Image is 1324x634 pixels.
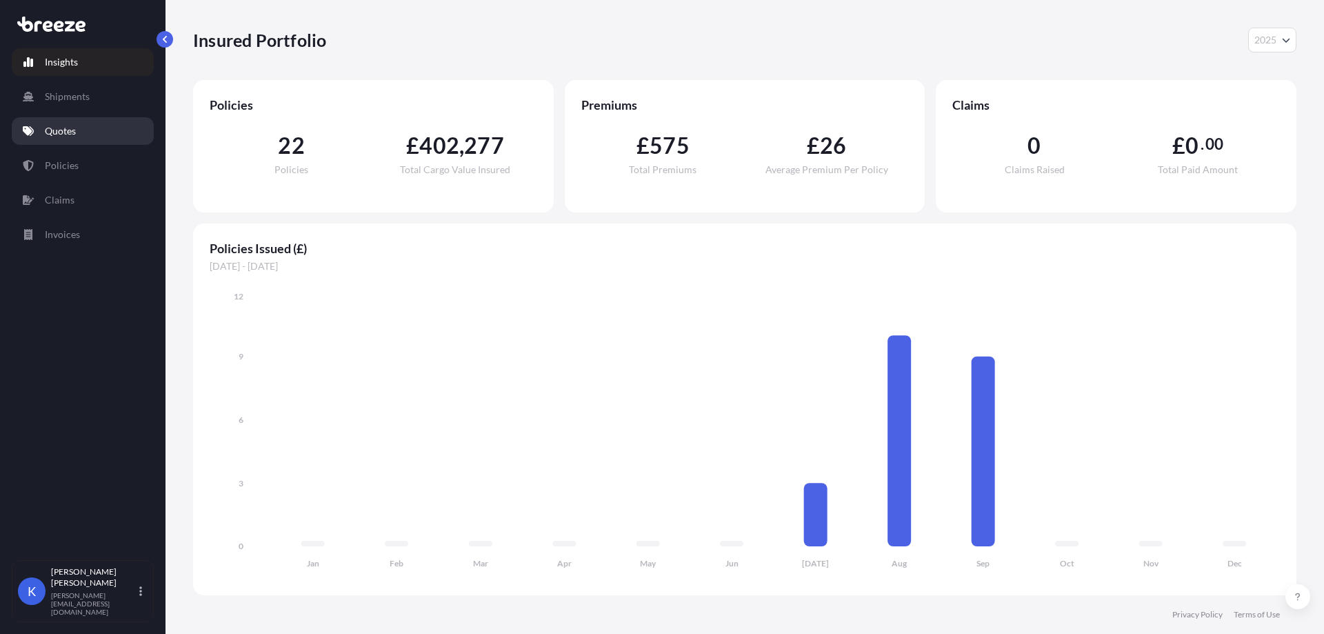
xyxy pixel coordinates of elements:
[419,135,459,157] span: 402
[400,165,510,175] span: Total Cargo Value Insured
[1060,558,1074,568] tspan: Oct
[239,415,243,425] tspan: 6
[725,558,739,568] tspan: Jun
[51,591,137,616] p: [PERSON_NAME][EMAIL_ADDRESS][DOMAIN_NAME]
[12,83,154,110] a: Shipments
[807,135,820,157] span: £
[234,291,243,301] tspan: 12
[1254,33,1276,47] span: 2025
[210,240,1280,257] span: Policies Issued (£)
[1248,28,1296,52] button: Year Selector
[976,558,990,568] tspan: Sep
[12,152,154,179] a: Policies
[640,558,656,568] tspan: May
[274,165,308,175] span: Policies
[390,558,403,568] tspan: Feb
[278,135,304,157] span: 22
[45,228,80,241] p: Invoices
[239,541,243,551] tspan: 0
[45,55,78,69] p: Insights
[45,124,76,138] p: Quotes
[12,117,154,145] a: Quotes
[1205,139,1223,150] span: 00
[1143,558,1159,568] tspan: Nov
[820,135,846,157] span: 26
[459,135,464,157] span: ,
[12,221,154,248] a: Invoices
[12,48,154,76] a: Insights
[210,97,537,113] span: Policies
[210,259,1280,273] span: [DATE] - [DATE]
[557,558,572,568] tspan: Apr
[193,29,326,51] p: Insured Portfolio
[239,351,243,361] tspan: 9
[45,159,79,172] p: Policies
[45,193,74,207] p: Claims
[12,186,154,214] a: Claims
[307,558,319,568] tspan: Jan
[1027,135,1041,157] span: 0
[1201,139,1204,150] span: .
[239,478,243,488] tspan: 3
[51,566,137,588] p: [PERSON_NAME] [PERSON_NAME]
[464,135,504,157] span: 277
[1158,165,1238,175] span: Total Paid Amount
[581,97,909,113] span: Premiums
[650,135,690,157] span: 575
[629,165,696,175] span: Total Premiums
[802,558,829,568] tspan: [DATE]
[1172,135,1185,157] span: £
[28,584,36,598] span: K
[473,558,488,568] tspan: Mar
[952,97,1280,113] span: Claims
[1172,609,1223,620] a: Privacy Policy
[45,90,90,103] p: Shipments
[765,165,888,175] span: Average Premium Per Policy
[1185,135,1198,157] span: 0
[1227,558,1242,568] tspan: Dec
[1234,609,1280,620] a: Terms of Use
[892,558,907,568] tspan: Aug
[1005,165,1065,175] span: Claims Raised
[636,135,650,157] span: £
[406,135,419,157] span: £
